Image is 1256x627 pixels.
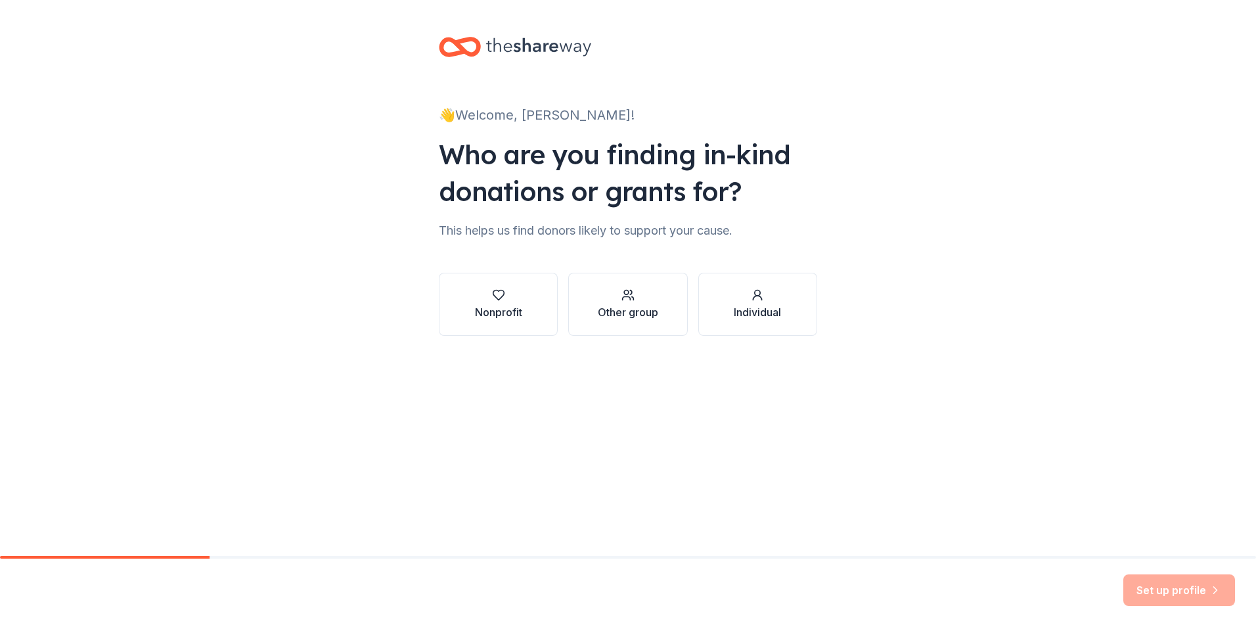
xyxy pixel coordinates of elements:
[439,220,817,241] div: This helps us find donors likely to support your cause.
[439,273,558,336] button: Nonprofit
[439,104,817,126] div: 👋 Welcome, [PERSON_NAME]!
[439,136,817,210] div: Who are you finding in-kind donations or grants for?
[568,273,687,336] button: Other group
[734,304,781,320] div: Individual
[598,304,658,320] div: Other group
[698,273,817,336] button: Individual
[475,304,522,320] div: Nonprofit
